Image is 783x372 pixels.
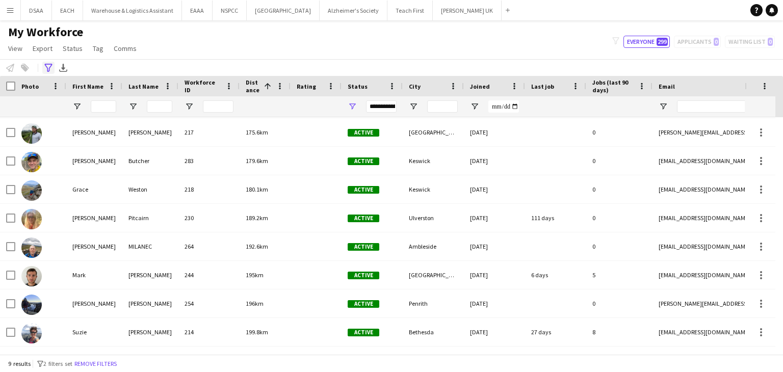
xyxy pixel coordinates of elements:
img: Tom Giles [21,123,42,144]
span: Workforce ID [185,78,221,94]
div: 0 [586,232,652,260]
div: [DATE] [464,118,525,146]
button: Everyone299 [623,36,670,48]
span: 2 filters set [43,360,72,367]
button: Open Filter Menu [659,102,668,111]
a: Export [29,42,57,55]
span: 175.6km [246,128,268,136]
span: Export [33,44,53,53]
button: DSAA [21,1,52,20]
button: EACH [52,1,83,20]
div: Mark [66,261,122,289]
button: [GEOGRAPHIC_DATA] [247,1,320,20]
div: 264 [178,232,240,260]
div: 214 [178,318,240,346]
span: Tag [93,44,103,53]
div: [DATE] [464,232,525,260]
button: Open Filter Menu [72,102,82,111]
div: 230 [178,204,240,232]
input: Workforce ID Filter Input [203,100,233,113]
div: 217 [178,118,240,146]
span: Active [348,329,379,336]
div: 0 [586,175,652,203]
div: [DATE] [464,318,525,346]
div: Butcher [122,147,178,175]
div: Ambleside [403,232,464,260]
div: Ulverston [403,204,464,232]
button: Teach First [387,1,433,20]
div: 111 days [525,204,586,232]
span: Active [348,300,379,308]
div: 283 [178,147,240,175]
input: City Filter Input [427,100,458,113]
span: My Workforce [8,24,83,40]
div: 5 [586,261,652,289]
a: Tag [89,42,108,55]
a: View [4,42,27,55]
div: MILANEC [122,232,178,260]
span: Active [348,186,379,194]
div: [GEOGRAPHIC_DATA] [403,261,464,289]
span: 192.6km [246,243,268,250]
img: Nina Pitcairn [21,209,42,229]
span: Jobs (last 90 days) [592,78,634,94]
div: 244 [178,261,240,289]
div: [DATE] [464,147,525,175]
div: 0 [586,118,652,146]
app-action-btn: Advanced filters [42,62,55,74]
div: Weston [122,175,178,203]
span: Last job [531,83,554,90]
span: Active [348,215,379,222]
img: Grace Weston [21,180,42,201]
div: Penrith [403,289,464,317]
div: Keswick [403,147,464,175]
div: 6 days [525,261,586,289]
div: 0 [586,204,652,232]
img: STEFAN MILANEC [21,237,42,258]
img: Tim Butcher [21,152,42,172]
img: Holly Moffitt [21,295,42,315]
button: Open Filter Menu [185,102,194,111]
div: 8 [586,318,652,346]
span: 180.1km [246,185,268,193]
button: Open Filter Menu [409,102,418,111]
button: Open Filter Menu [128,102,138,111]
span: 299 [657,38,668,46]
div: [PERSON_NAME] [122,261,178,289]
div: [PERSON_NAME] [66,147,122,175]
img: Mark Robinson [21,266,42,286]
span: 199.8km [246,328,268,336]
span: Status [63,44,83,53]
span: Email [659,83,675,90]
button: Open Filter Menu [348,102,357,111]
button: Warehouse & Logistics Assistant [83,1,182,20]
app-action-btn: Export XLSX [57,62,69,74]
div: [DATE] [464,175,525,203]
div: Grace [66,175,122,203]
div: Keswick [403,175,464,203]
span: 189.2km [246,214,268,222]
input: Last Name Filter Input [147,100,172,113]
div: [DATE] [464,289,525,317]
span: Joined [470,83,490,90]
div: [PERSON_NAME] [66,118,122,146]
span: City [409,83,421,90]
div: [PERSON_NAME] [66,232,122,260]
div: [PERSON_NAME] [66,204,122,232]
span: Active [348,272,379,279]
div: Bethesda [403,318,464,346]
span: Comms [114,44,137,53]
span: Active [348,157,379,165]
div: [PERSON_NAME] [122,118,178,146]
button: NSPCC [213,1,247,20]
span: Photo [21,83,39,90]
span: 179.6km [246,157,268,165]
img: Suzie Richards [21,323,42,343]
span: Active [348,243,379,251]
a: Comms [110,42,141,55]
span: 195km [246,271,264,279]
button: Open Filter Menu [470,102,479,111]
div: [DATE] [464,261,525,289]
button: [PERSON_NAME] UK [433,1,502,20]
span: Rating [297,83,316,90]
